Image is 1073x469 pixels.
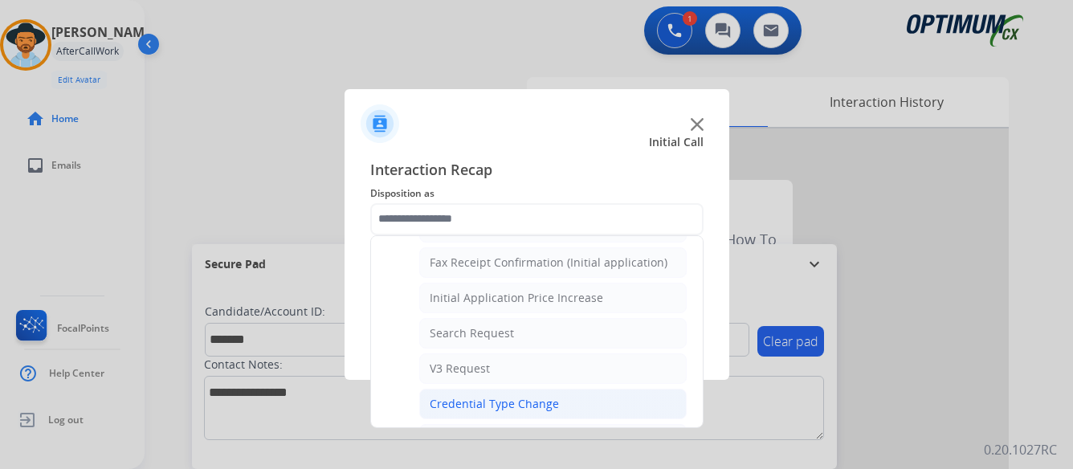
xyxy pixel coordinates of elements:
span: Initial Call [649,134,704,150]
div: Credential Type Change [430,396,559,412]
img: contactIcon [361,104,399,143]
div: V3 Request [430,361,490,377]
div: Search Request [430,325,514,341]
span: Disposition as [370,184,704,203]
div: Initial Application Price Increase [430,290,603,306]
p: 0.20.1027RC [984,440,1057,459]
span: Interaction Recap [370,158,704,184]
div: Fax Receipt Confirmation (Initial application) [430,255,667,271]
